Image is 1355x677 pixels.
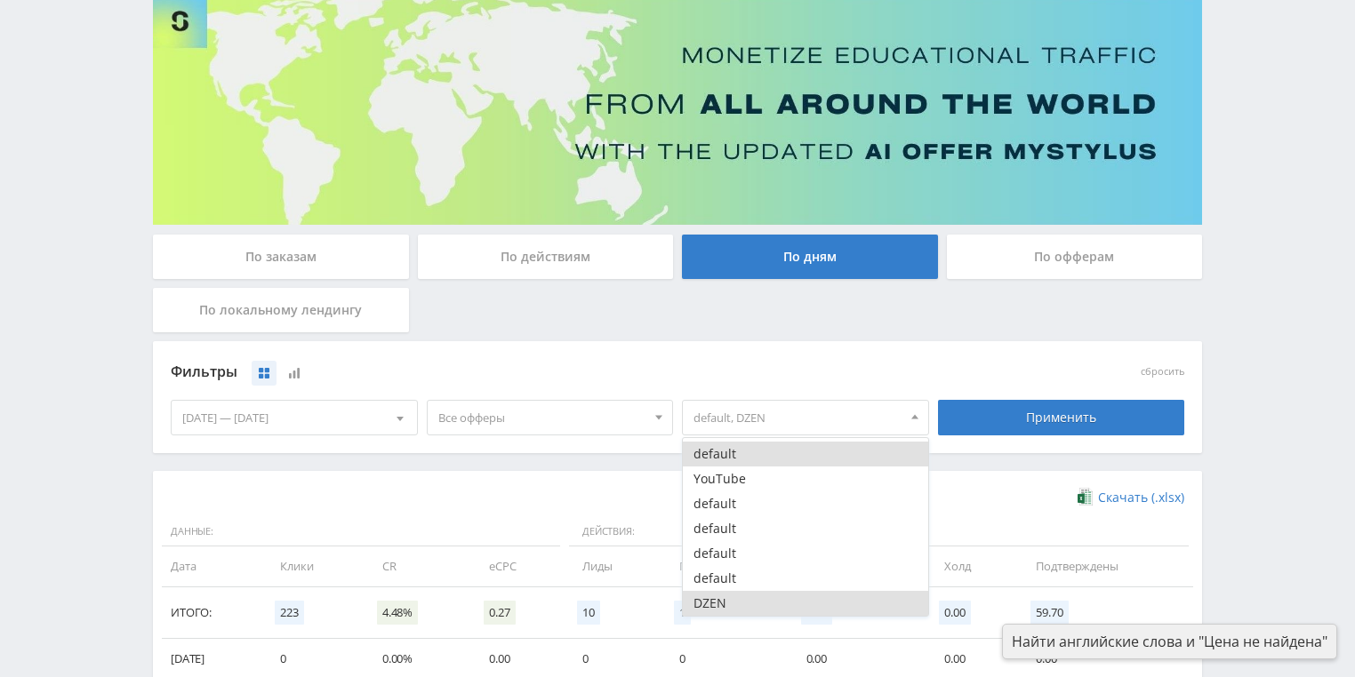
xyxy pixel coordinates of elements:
span: 0.27 [484,601,515,625]
span: 223 [275,601,304,625]
td: CR [365,546,472,586]
td: Подтверждены [1018,546,1193,586]
button: default [683,516,928,541]
div: По действиям [418,235,674,279]
span: 0.00 [939,601,970,625]
td: Клики [262,546,365,586]
span: Данные: [162,517,560,547]
button: DZEN [683,591,928,616]
span: Действия: [569,517,784,547]
div: [DATE] — [DATE] [172,401,417,434]
div: Найти английские слова и "Цена не найдена" [1002,624,1337,659]
td: Итого: [162,587,262,639]
td: Продажи [661,546,789,586]
button: сбросить [1141,366,1184,378]
span: Все офферы [438,401,646,434]
span: 59.70 [1030,601,1068,625]
div: По заказам [153,235,409,279]
div: По дням [682,235,938,279]
span: 4.48% [377,601,418,625]
button: default [683,541,928,566]
button: default [683,566,928,591]
td: Дата [162,546,262,586]
button: default [683,442,928,466]
span: 1 [674,601,691,625]
div: Применить [938,400,1185,435]
td: Холд [926,546,1018,586]
span: 10 [577,601,600,625]
a: Скачать (.xlsx) [1078,489,1184,506]
div: Фильтры [171,359,929,386]
td: Лиды [565,546,661,586]
button: YouTube [683,466,928,491]
div: По локальному лендингу [153,288,409,332]
img: xlsx [1078,488,1093,506]
td: eCPC [471,546,565,586]
span: Скачать (.xlsx) [1098,490,1184,505]
div: По офферам [947,235,1203,279]
span: default, DZEN [694,401,902,434]
button: default [683,491,928,516]
span: Финансы: [793,517,1189,547]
